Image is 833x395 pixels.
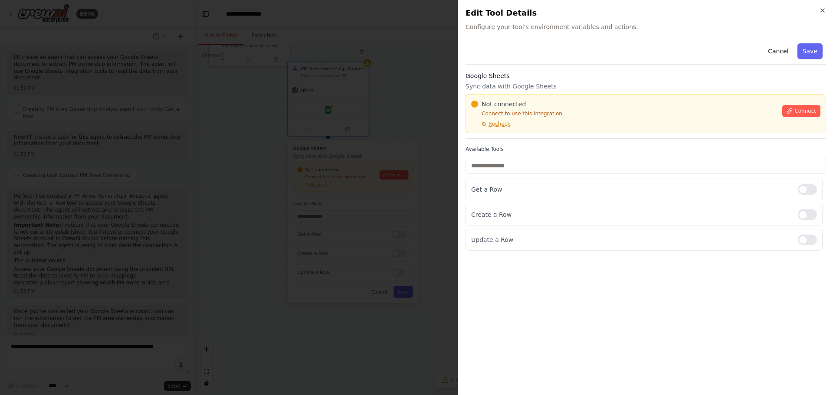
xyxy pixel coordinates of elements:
span: Connect [794,108,816,114]
p: Update a Row [471,235,791,244]
button: Connect [782,105,820,117]
button: Save [797,43,823,59]
span: Not connected [482,100,526,108]
button: Recheck [471,121,510,127]
p: Create a Row [471,210,791,219]
h3: Google Sheets [466,72,826,80]
p: Connect to use this integration [471,110,777,117]
button: Cancel [763,43,794,59]
h2: Edit Tool Details [466,7,826,19]
span: Recheck [489,121,510,127]
span: Configure your tool's environment variables and actions. [466,23,826,31]
label: Available Tools [466,146,826,153]
p: Sync data with Google Sheets [466,82,826,91]
p: Get a Row [471,185,791,194]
